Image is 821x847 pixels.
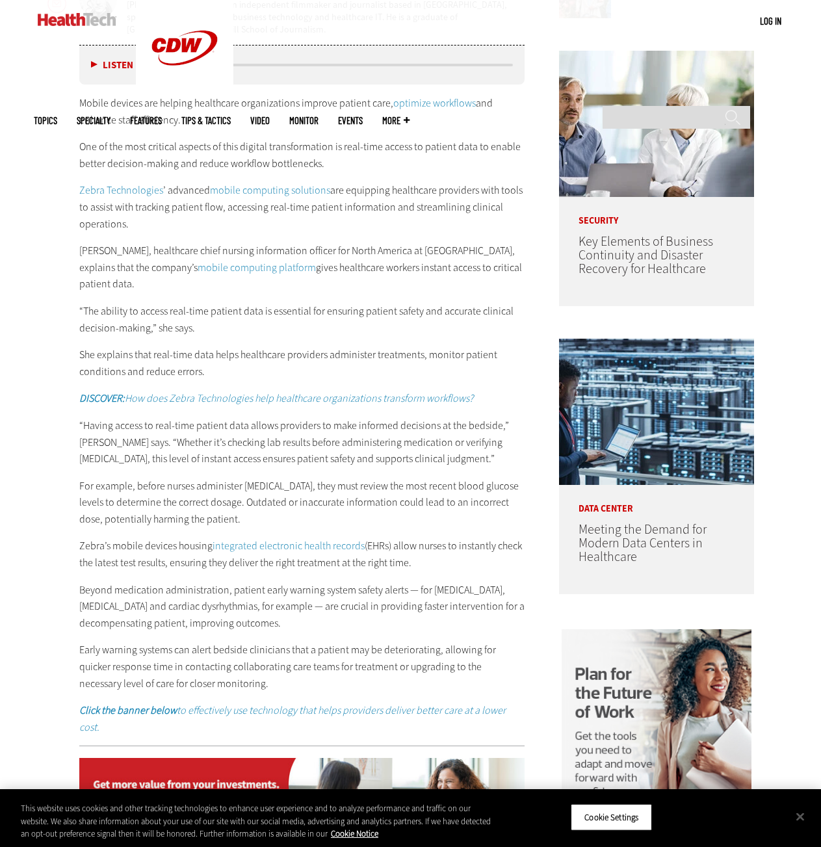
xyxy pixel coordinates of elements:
[559,485,754,514] p: Data Center
[79,391,473,405] a: DISCOVER:How does Zebra Technologies help healthcare organizations transform workflows?
[136,86,233,99] a: CDW
[79,703,506,734] a: Click the banner belowto effectively use technology that helps providers deliver better care at a...
[579,233,713,278] a: Key Elements of Business Continuity and Disaster Recovery for Healthcare
[79,703,506,734] em: to effectively use technology that helps providers deliver better care at a lower cost.
[79,391,473,405] em: How does Zebra Technologies help healthcare organizations transform workflows?
[786,802,814,831] button: Close
[79,391,125,405] strong: DISCOVER:
[79,182,525,232] p: ’ advanced are equipping healthcare providers with tools to assist with tracking patient flow, ac...
[38,13,116,26] img: Home
[79,417,525,467] p: “Having access to real-time patient data allows providers to make informed decisions at the bedsi...
[130,116,162,125] a: Features
[79,303,525,336] p: “The ability to access real-time patient data is essential for ensuring patient safety and accura...
[760,15,781,27] a: Log in
[579,521,707,566] a: Meeting the Demand for Modern Data Centers in Healthcare
[79,183,163,197] a: Zebra Technologies
[21,802,493,840] div: This website uses cookies and other tracking technologies to enhance user experience and to analy...
[79,138,525,172] p: One of the most critical aspects of this digital transformation is real-time access to patient da...
[79,538,525,571] p: Zebra’s mobile devices housing (EHRs) allow nurses to instantly check the latest test results, en...
[559,197,754,226] p: Security
[331,828,378,839] a: More information about your privacy
[79,242,525,293] p: [PERSON_NAME], healthcare chief nursing information officer for North America at [GEOGRAPHIC_DATA...
[559,51,754,197] img: incident response team discusses around a table
[382,116,410,125] span: More
[571,803,652,831] button: Cookie Settings
[77,116,111,125] span: Specialty
[79,642,525,692] p: Early warning systems can alert bedside clinicians that a patient may be deteriorating, allowing ...
[79,758,525,835] img: ht-workflowoptimization-static-2024-na-desktop
[198,261,316,274] a: mobile computing platform
[559,339,754,485] img: engineer with laptop overlooking data center
[34,116,57,125] span: Topics
[79,478,525,528] p: For example, before nurses administer [MEDICAL_DATA], they must review the most recent blood gluc...
[338,116,363,125] a: Events
[213,539,365,553] a: integrated electronic health records
[181,116,231,125] a: Tips & Tactics
[393,96,476,110] a: optimize workflows
[79,346,525,380] p: She explains that real-time data helps healthcare providers administer treatments, monitor patien...
[760,14,781,28] div: User menu
[79,582,525,632] p: Beyond medication administration, patient early warning system safety alerts — for [MEDICAL_DATA]...
[289,116,319,125] a: MonITor
[79,703,177,717] strong: Click the banner below
[210,183,330,197] a: mobile computing solutions
[250,116,270,125] a: Video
